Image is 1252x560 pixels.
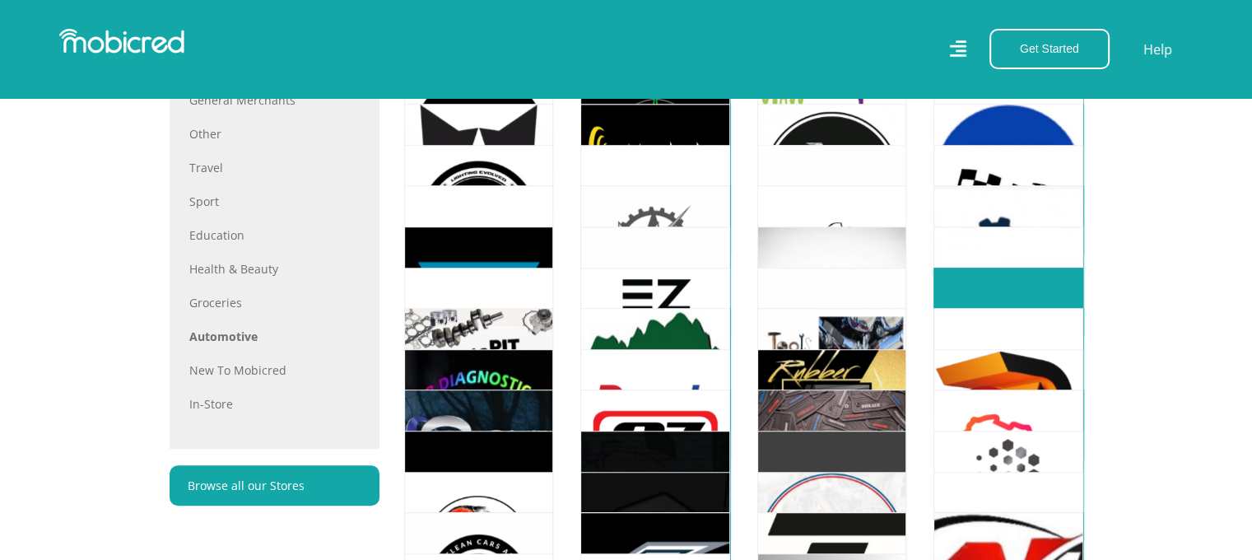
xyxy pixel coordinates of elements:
a: Groceries [189,294,360,311]
a: Automotive [189,328,360,345]
a: General Merchants [189,91,360,109]
a: New to Mobicred [189,362,360,379]
img: Mobicred [59,29,184,54]
a: Sport [189,193,360,210]
a: Browse all our Stores [170,465,379,506]
a: In-store [189,395,360,413]
a: Help [1143,39,1173,60]
button: Get Started [989,29,1110,69]
a: Other [189,125,360,142]
a: Health & Beauty [189,260,360,278]
a: Travel [189,159,360,176]
a: Education [189,226,360,244]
